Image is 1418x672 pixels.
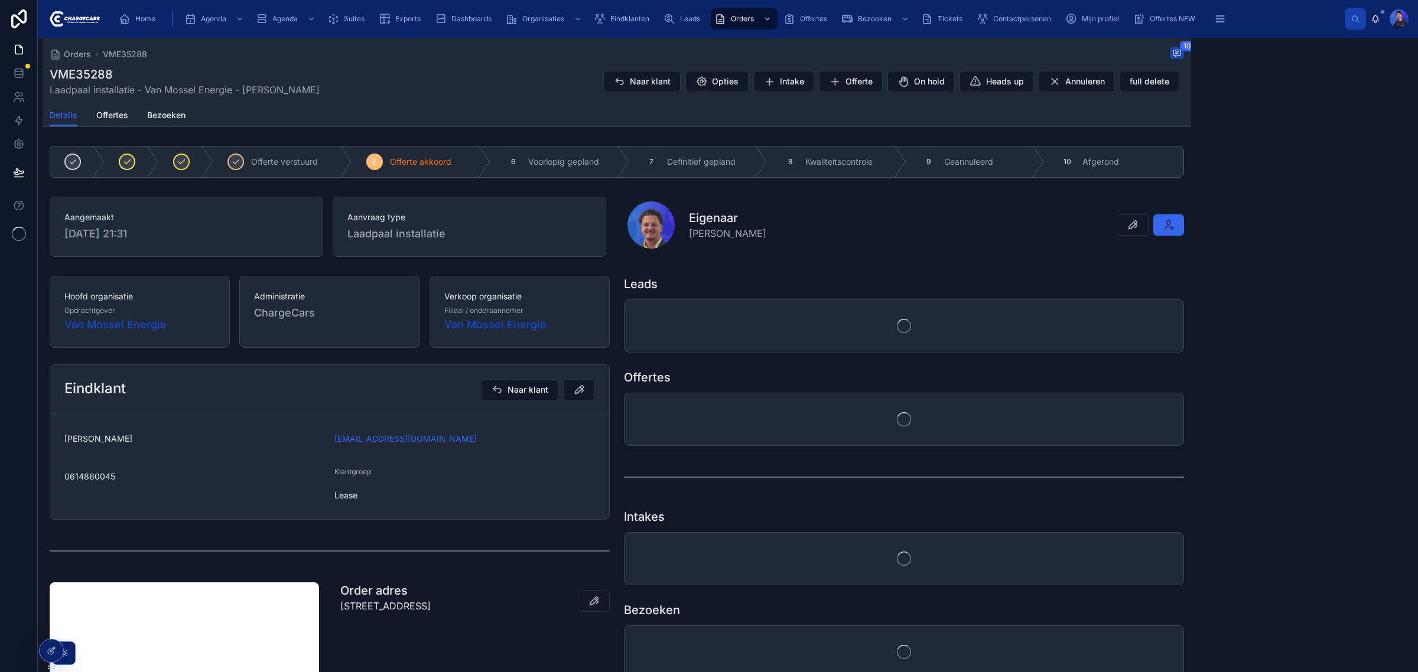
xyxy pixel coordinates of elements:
[1039,71,1115,92] button: Annuleren
[780,76,804,87] span: Intake
[451,14,492,24] span: Dashboards
[590,8,658,30] a: Eindklanten
[603,71,681,92] button: Naar klant
[511,157,515,167] span: 6
[926,157,931,167] span: 9
[649,157,653,167] span: 7
[1179,40,1195,52] span: 10
[147,105,186,128] a: Bezoeken
[252,8,321,30] a: Agenda
[254,305,315,321] span: ChargeCars
[64,317,167,333] a: Van Mossel Energie
[819,71,883,92] button: Offerte
[1130,8,1204,30] a: Offertes NEW
[344,14,365,24] span: Suites
[64,211,308,223] span: Aangemaakt
[50,48,91,60] a: Orders
[624,276,658,292] h1: Leads
[395,14,421,24] span: Exports
[115,8,164,30] a: Home
[689,226,766,240] span: [PERSON_NAME]
[1062,8,1127,30] a: Mijn profiel
[444,291,595,302] span: Verkoop organisatie
[347,211,591,223] span: Aanvraag type
[347,226,445,242] span: Laadpaal installatie
[103,48,147,60] a: VME35288
[444,317,547,333] a: Van Mossel Energie
[96,105,128,128] a: Offertes
[340,582,431,599] h1: Order adres
[838,8,915,30] a: Bezoeken
[986,76,1024,87] span: Heads up
[444,306,523,315] span: Filiaal / onderaannemer
[64,471,325,482] span: 0614860045
[50,109,77,121] span: Details
[50,66,320,83] h1: VME35288
[1065,76,1105,87] span: Annuleren
[64,379,126,398] h2: Eindklant
[800,14,827,24] span: Offertes
[375,8,429,30] a: Exports
[938,14,962,24] span: Tickets
[689,210,766,226] h1: Eigenaar
[973,8,1059,30] a: Contactpersonen
[147,109,186,121] span: Bezoeken
[914,76,945,87] span: On hold
[624,602,680,618] h1: Bezoeken
[47,9,100,28] img: App logo
[993,14,1051,24] span: Contactpersonen
[610,14,649,24] span: Eindklanten
[254,291,405,302] span: Administratie
[1063,157,1071,167] span: 10
[1130,76,1169,87] span: full delete
[334,490,595,501] span: Lease
[1082,14,1119,24] span: Mijn profiel
[181,8,250,30] a: Agenda
[251,156,318,168] span: Offerte verstuurd
[64,433,325,445] span: [PERSON_NAME]
[731,14,754,24] span: Orders
[431,8,500,30] a: Dashboards
[624,369,671,386] h1: Offertes
[201,14,226,24] span: Agenda
[109,6,1345,32] div: scrollable content
[64,226,308,242] span: [DATE] 21:31
[918,8,971,30] a: Tickets
[64,306,115,315] span: Opdrachtgever
[780,8,835,30] a: Offertes
[390,156,451,168] span: Offerte akkoord
[522,14,564,24] span: Organisaties
[508,384,548,396] span: Naar klant
[1150,14,1195,24] span: Offertes NEW
[50,83,320,97] span: Laadpaal installatie - Van Mossel Energie - [PERSON_NAME]
[135,14,155,24] span: Home
[324,8,373,30] a: Suites
[96,109,128,121] span: Offertes
[502,8,588,30] a: Organisaties
[711,8,778,30] a: Orders
[887,71,955,92] button: On hold
[712,76,739,87] span: Opties
[960,71,1034,92] button: Heads up
[753,71,814,92] button: Intake
[845,76,873,87] span: Offerte
[685,71,749,92] button: Opties
[680,14,700,24] span: Leads
[660,8,708,30] a: Leads
[372,157,376,167] span: 5
[805,156,873,168] span: Kwaliteitscontrole
[630,76,671,87] span: Naar klant
[858,14,892,24] span: Bezoeken
[788,157,792,167] span: 8
[1120,71,1179,92] button: full delete
[624,508,665,525] h1: Intakes
[1082,156,1119,168] span: Afgerond
[1170,47,1184,61] button: 10
[340,599,431,613] p: [STREET_ADDRESS]
[528,156,599,168] span: Voorlopig gepland
[64,291,215,302] span: Hoofd organisatie
[334,467,371,476] span: Klantgroep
